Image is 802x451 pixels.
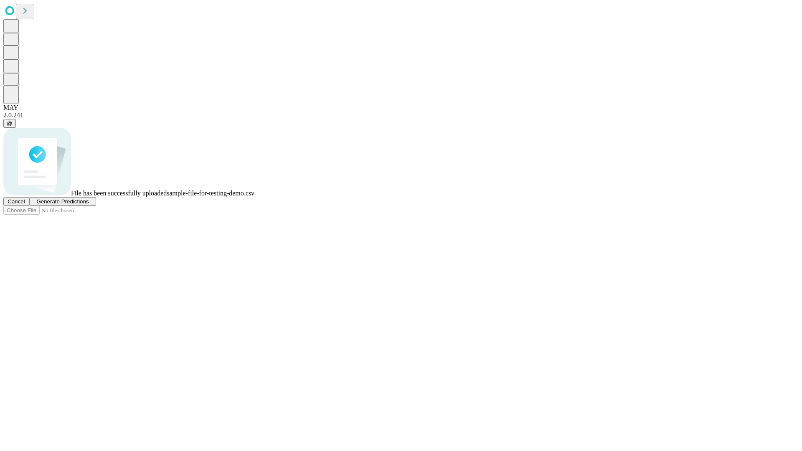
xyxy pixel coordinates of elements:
button: Generate Predictions [29,197,96,206]
span: @ [7,120,13,127]
span: sample-file-for-testing-demo.csv [167,190,254,197]
span: File has been successfully uploaded [71,190,167,197]
div: MAY [3,104,799,111]
div: 2.0.241 [3,111,799,119]
button: @ [3,119,16,128]
span: Generate Predictions [36,198,89,205]
button: Cancel [3,197,29,206]
span: Cancel [8,198,25,205]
